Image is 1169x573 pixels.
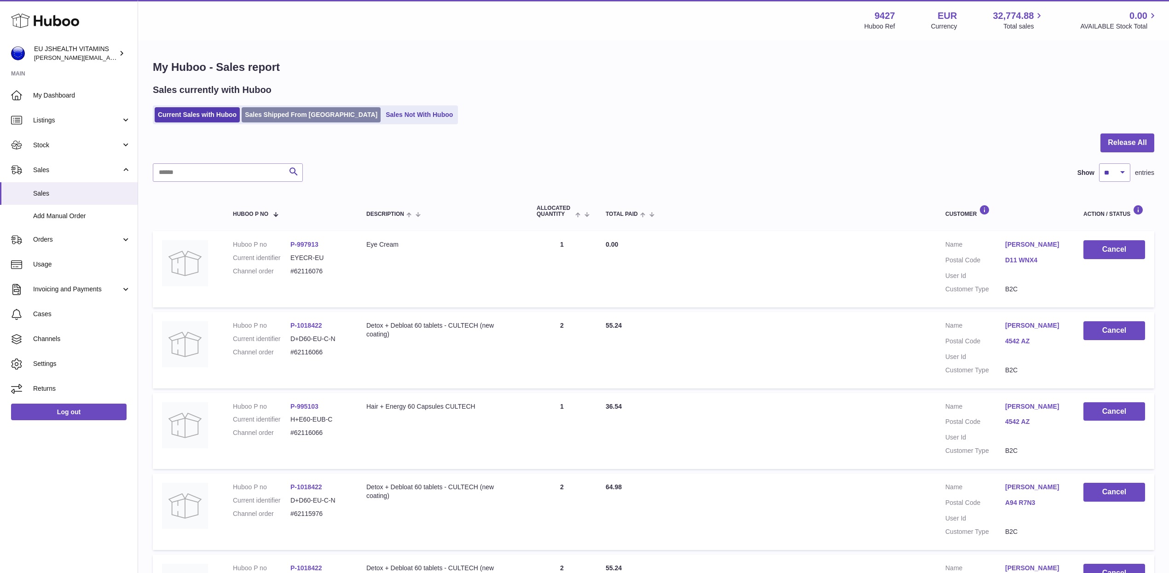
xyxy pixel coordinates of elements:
dt: Current identifier [233,335,290,343]
span: 32,774.88 [993,10,1034,22]
dd: #62116076 [290,267,348,276]
span: Channels [33,335,131,343]
a: 32,774.88 Total sales [993,10,1044,31]
span: Sales [33,189,131,198]
a: [PERSON_NAME] [1005,402,1065,411]
div: EU JSHEALTH VITAMINS [34,45,117,62]
span: Cases [33,310,131,318]
a: 4542 AZ [1005,337,1065,346]
button: Cancel [1083,483,1145,502]
span: Sales [33,166,121,174]
button: Cancel [1083,321,1145,340]
span: Huboo P no [233,211,268,217]
dd: B2C [1005,366,1065,375]
dt: Customer Type [945,446,1005,455]
dt: User Id [945,272,1005,280]
dt: Current identifier [233,254,290,262]
span: Returns [33,384,131,393]
dt: Channel order [233,348,290,357]
dt: User Id [945,353,1005,361]
img: no-photo.jpg [162,321,208,367]
a: Log out [11,404,127,420]
dd: B2C [1005,285,1065,294]
button: Release All [1100,133,1154,152]
dt: Huboo P no [233,402,290,411]
a: Sales Not With Huboo [382,107,456,122]
dt: Huboo P no [233,321,290,330]
strong: EUR [938,10,957,22]
button: Cancel [1083,240,1145,259]
dt: Huboo P no [233,240,290,249]
div: Huboo Ref [864,22,895,31]
dt: Postal Code [945,498,1005,509]
a: P-1018422 [290,322,322,329]
span: Listings [33,116,121,125]
a: [PERSON_NAME] [1005,564,1065,573]
img: no-photo.jpg [162,483,208,529]
span: Settings [33,359,131,368]
span: Invoicing and Payments [33,285,121,294]
dt: Channel order [233,267,290,276]
button: Cancel [1083,402,1145,421]
h2: Sales currently with Huboo [153,84,272,96]
a: [PERSON_NAME] [1005,483,1065,492]
td: 2 [527,312,596,388]
a: P-995103 [290,403,318,410]
span: Stock [33,141,121,150]
dd: D+D60-EU-C-N [290,496,348,505]
dt: Name [945,321,1005,332]
img: no-photo.jpg [162,402,208,448]
div: Detox + Debloat 60 tablets - CULTECH (new coating) [366,321,518,339]
dd: B2C [1005,446,1065,455]
dt: Customer Type [945,366,1005,375]
a: 0.00 AVAILABLE Stock Total [1080,10,1158,31]
span: My Dashboard [33,91,131,100]
dd: H+E60-EUB-C [290,415,348,424]
dt: Current identifier [233,496,290,505]
h1: My Huboo - Sales report [153,60,1154,75]
div: Action / Status [1083,205,1145,217]
span: Usage [33,260,131,269]
span: 0.00 [606,241,618,248]
dt: User Id [945,433,1005,442]
span: entries [1135,168,1154,177]
span: ALLOCATED Quantity [537,205,573,217]
dt: Postal Code [945,337,1005,348]
span: 64.98 [606,483,622,491]
span: [PERSON_NAME][EMAIL_ADDRESS][DOMAIN_NAME] [34,54,185,61]
div: Currency [931,22,957,31]
a: 4542 AZ [1005,417,1065,426]
a: [PERSON_NAME] [1005,321,1065,330]
dt: Huboo P no [233,483,290,492]
img: laura@jessicasepel.com [11,46,25,60]
td: 1 [527,393,596,469]
dt: Huboo P no [233,564,290,573]
a: D11 WNX4 [1005,256,1065,265]
div: Hair + Energy 60 Capsules CULTECH [366,402,518,411]
span: Total sales [1003,22,1044,31]
label: Show [1077,168,1094,177]
dt: Name [945,483,1005,494]
span: 0.00 [1129,10,1147,22]
a: P-1018422 [290,564,322,572]
strong: 9427 [874,10,895,22]
dt: Current identifier [233,415,290,424]
dt: Name [945,240,1005,251]
dt: Postal Code [945,417,1005,428]
a: [PERSON_NAME] [1005,240,1065,249]
div: Detox + Debloat 60 tablets - CULTECH (new coating) [366,483,518,500]
span: Total paid [606,211,638,217]
dt: Channel order [233,509,290,518]
span: Orders [33,235,121,244]
a: P-997913 [290,241,318,248]
dt: Customer Type [945,285,1005,294]
span: Description [366,211,404,217]
td: 1 [527,231,596,307]
a: Sales Shipped From [GEOGRAPHIC_DATA] [242,107,381,122]
span: Add Manual Order [33,212,131,220]
span: AVAILABLE Stock Total [1080,22,1158,31]
a: P-1018422 [290,483,322,491]
a: A94 R7N3 [1005,498,1065,507]
td: 2 [527,474,596,550]
dd: #62116066 [290,428,348,437]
